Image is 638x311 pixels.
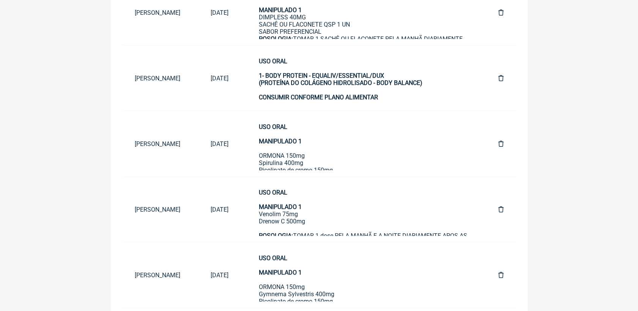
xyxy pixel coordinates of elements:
a: [PERSON_NAME] [123,200,198,219]
strong: USO ORAL MANIPULADO 1 [259,123,302,145]
strong: USO ORAL MANIPULADO 1 [259,189,302,210]
a: [DATE] [198,134,241,154]
a: [PERSON_NAME] [123,3,198,22]
a: [DATE] [198,69,241,88]
a: USO ORALMANIPULADO 1ORMONA 150mgSpirulina 400mgPicolinato de cromo 150mgGarcinia cambogia 250mgBe... [247,117,480,170]
a: [DATE] [198,3,241,22]
strong: USO ORAL MANIPULADO 1 [259,254,302,276]
a: [PERSON_NAME] [123,69,198,88]
a: USO ORAL1- BODY PROTEIN - EQUALIV/ESSENTIAL/DUX(PROTEÍNA DO COLÁGENO HIDROLISADO - BODY BALANCE)C... [247,52,480,105]
strong: USO ORAL 1- BODY PROTEIN - EQUALIV/ESSENTIAL/DUX (PROTEÍNA DO COLÁGENO HIDROLISADO - BODY BALANCE... [259,58,422,101]
a: USO ORALMANIPULADO 1ORMONA 150mgGymnema Sylvestris 400mgPicolinato de cromo 150mgGriffonia simpli... [247,248,480,302]
a: [DATE] [198,265,241,285]
a: USO ORALMANIPULADO 1Venolim 75mgDrenow C 500mg POSOLOGIA:TOMAR 1 dose PELA MANHÃ E A NOITE DIARIA... [247,183,480,236]
strong: POSOLOGIA: [259,232,293,239]
div: ORMONA 150mg Spirulina 400mg Picolinato de cromo 150mg Garcinia cambogia 250mg Berberina 400mg Fa... [259,123,468,267]
a: [PERSON_NAME] [123,134,198,154]
a: [DATE] [198,200,241,219]
a: [PERSON_NAME] [123,265,198,285]
strong: POSOLOGIA: [259,35,293,42]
